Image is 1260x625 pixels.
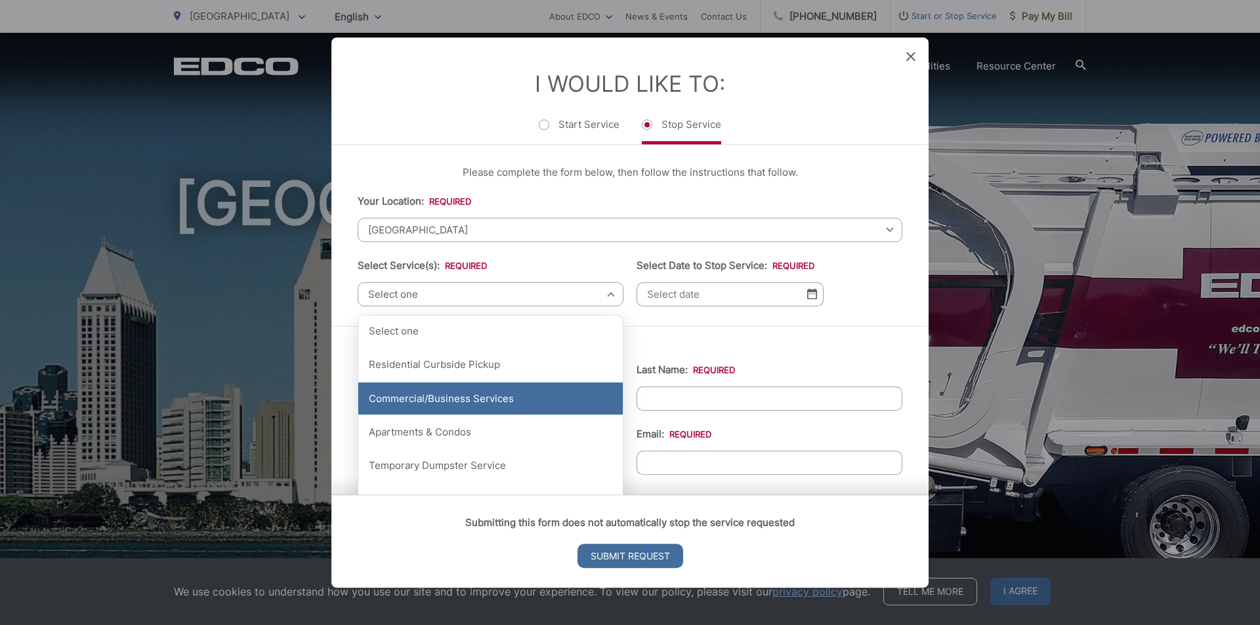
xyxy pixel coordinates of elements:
label: Your Location: [358,195,471,207]
img: Select date [807,289,817,300]
label: Select Date to Stop Service: [637,260,814,272]
label: Start Service [539,118,619,144]
div: Residential Curbside Pickup [358,349,623,382]
div: Temporary Dumpster Service [358,449,623,482]
div: Apartments & Condos [358,416,623,449]
div: Construction & Demolition [358,483,623,516]
input: Select date [637,282,824,306]
strong: Submitting this form does not automatically stop the service requested [465,516,795,529]
label: Last Name: [637,364,735,376]
div: Commercial/Business Services [358,382,623,415]
span: Select one [358,282,623,306]
label: I Would Like To: [535,70,725,97]
div: Select one [358,315,623,348]
label: Stop Service [642,118,721,144]
label: Email: [637,428,711,440]
label: Select Service(s): [358,260,487,272]
input: Submit Request [577,544,683,568]
span: [GEOGRAPHIC_DATA] [358,218,902,242]
p: Please complete the form below, then follow the instructions that follow. [358,165,902,180]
